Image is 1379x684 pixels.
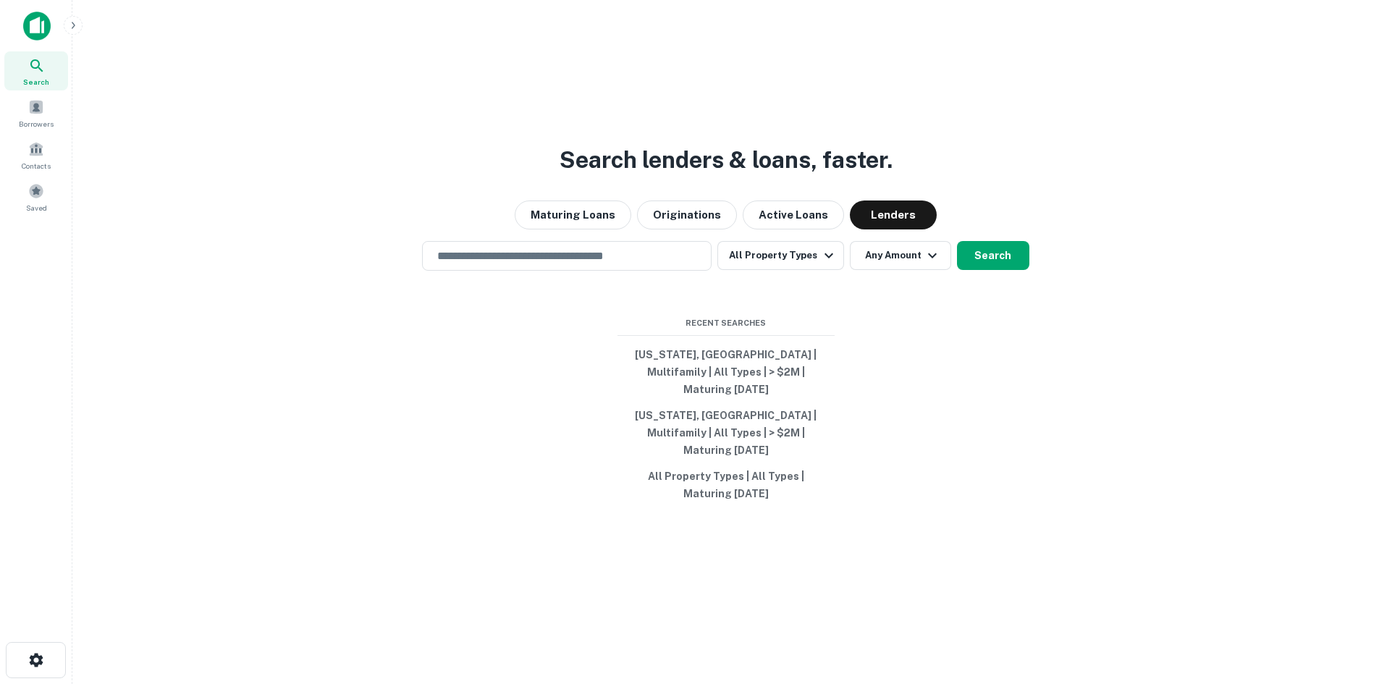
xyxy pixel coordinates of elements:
[850,200,937,229] button: Lenders
[4,93,68,132] a: Borrowers
[515,200,631,229] button: Maturing Loans
[4,177,68,216] a: Saved
[19,118,54,130] span: Borrowers
[850,241,951,270] button: Any Amount
[957,241,1029,270] button: Search
[26,202,47,214] span: Saved
[1307,568,1379,638] iframe: Chat Widget
[4,51,68,90] a: Search
[4,135,68,174] a: Contacts
[560,143,893,177] h3: Search lenders & loans, faster.
[23,12,51,41] img: capitalize-icon.png
[717,241,843,270] button: All Property Types
[617,402,835,463] button: [US_STATE], [GEOGRAPHIC_DATA] | Multifamily | All Types | > $2M | Maturing [DATE]
[23,76,49,88] span: Search
[617,463,835,507] button: All Property Types | All Types | Maturing [DATE]
[617,317,835,329] span: Recent Searches
[637,200,737,229] button: Originations
[617,342,835,402] button: [US_STATE], [GEOGRAPHIC_DATA] | Multifamily | All Types | > $2M | Maturing [DATE]
[22,160,51,172] span: Contacts
[743,200,844,229] button: Active Loans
